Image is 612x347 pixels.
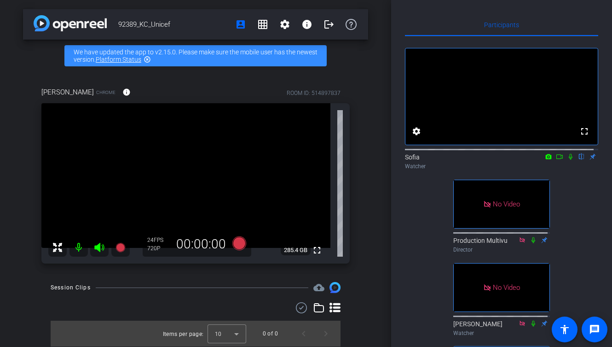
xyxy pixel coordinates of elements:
img: app-logo [34,15,107,31]
span: 285.4 GB [281,245,311,256]
span: 92389_KC_Unicef [118,15,230,34]
span: Participants [484,22,519,28]
mat-icon: info [301,19,312,30]
mat-icon: cloud_upload [313,282,324,293]
div: 720P [147,245,170,252]
button: Previous page [293,323,315,345]
div: Session Clips [51,283,91,292]
span: [PERSON_NAME] [41,87,94,97]
button: Next page [315,323,337,345]
img: Session clips [329,282,341,293]
mat-icon: accessibility [559,324,570,335]
mat-icon: grid_on [257,19,268,30]
div: Watcher [405,162,598,171]
div: [PERSON_NAME] [453,319,550,337]
mat-icon: fullscreen [579,126,590,137]
mat-icon: fullscreen [312,245,323,256]
div: Items per page: [163,329,204,339]
mat-icon: settings [279,19,290,30]
div: Sofia [405,153,598,171]
mat-icon: highlight_off [144,56,151,63]
div: Watcher [453,329,550,337]
span: No Video [493,200,520,208]
span: No Video [493,283,520,291]
div: We have updated the app to v2.15.0. Please make sure the mobile user has the newest version. [64,45,327,66]
mat-icon: message [589,324,600,335]
mat-icon: account_box [235,19,246,30]
mat-icon: settings [411,126,422,137]
span: Destinations for your clips [313,282,324,293]
div: Director [453,246,550,254]
div: 24 [147,236,170,244]
span: FPS [154,237,163,243]
a: Platform Status [96,56,141,63]
div: 00:00:00 [170,236,232,252]
div: Production Multivu [453,236,550,254]
div: 0 of 0 [263,329,278,338]
mat-icon: flip [576,152,587,160]
mat-icon: logout [323,19,335,30]
span: Chrome [96,89,115,96]
mat-icon: info [122,88,131,96]
div: ROOM ID: 514897837 [287,89,341,97]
